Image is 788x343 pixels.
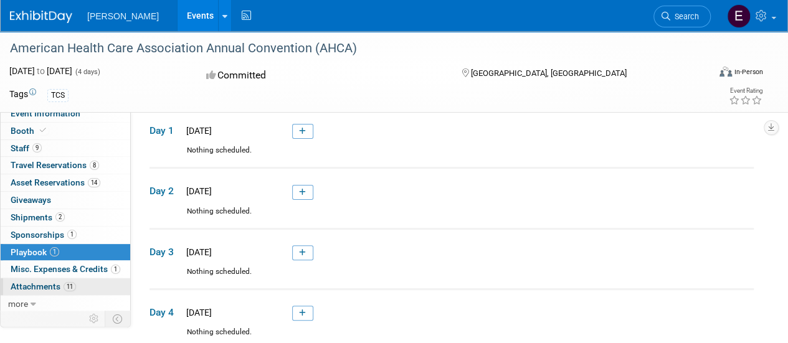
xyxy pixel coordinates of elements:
[9,66,72,76] span: [DATE] [DATE]
[670,12,699,21] span: Search
[150,184,181,198] span: Day 2
[105,311,131,327] td: Toggle Event Tabs
[653,65,763,83] div: Event Format
[1,227,130,243] a: Sponsorships1
[88,178,100,187] span: 14
[55,212,65,222] span: 2
[47,89,69,102] div: TCS
[6,37,699,60] div: American Health Care Association Annual Convention (AHCA)
[1,105,130,122] a: Event Information
[1,261,130,278] a: Misc. Expenses & Credits1
[150,206,754,228] div: Nothing scheduled.
[11,247,59,257] span: Playbook
[74,68,100,76] span: (4 days)
[719,67,732,77] img: Format-Inperson.png
[1,296,130,312] a: more
[64,282,76,291] span: 11
[1,278,130,295] a: Attachments11
[653,6,711,27] a: Search
[1,244,130,261] a: Playbook1
[11,212,65,222] span: Shipments
[8,299,28,309] span: more
[150,124,181,138] span: Day 1
[734,67,763,77] div: In-Person
[11,160,99,170] span: Travel Reservations
[729,88,762,94] div: Event Rating
[11,230,77,240] span: Sponsorships
[1,157,130,174] a: Travel Reservations8
[11,264,120,274] span: Misc. Expenses & Credits
[11,108,80,118] span: Event Information
[183,247,212,257] span: [DATE]
[50,247,59,256] span: 1
[150,266,754,288] div: Nothing scheduled.
[183,308,212,317] span: [DATE]
[1,174,130,191] a: Asset Reservations14
[90,161,99,170] span: 8
[35,66,47,76] span: to
[1,192,130,209] a: Giveaways
[40,127,46,134] i: Booth reservation complete
[83,311,105,327] td: Personalize Event Tab Strip
[470,68,626,78] span: [GEOGRAPHIC_DATA], [GEOGRAPHIC_DATA]
[67,230,77,239] span: 1
[11,143,42,153] span: Staff
[32,143,42,153] span: 9
[111,265,120,274] span: 1
[183,186,212,196] span: [DATE]
[11,281,76,291] span: Attachments
[10,11,72,23] img: ExhibitDay
[11,177,100,187] span: Asset Reservations
[1,123,130,139] a: Booth
[9,88,36,102] td: Tags
[11,126,49,136] span: Booth
[150,245,181,259] span: Day 3
[727,4,751,28] img: Emily Foreman
[183,126,212,136] span: [DATE]
[1,209,130,226] a: Shipments2
[202,65,441,87] div: Committed
[87,11,159,21] span: [PERSON_NAME]
[11,195,51,205] span: Giveaways
[150,306,181,319] span: Day 4
[1,140,130,157] a: Staff9
[150,145,754,167] div: Nothing scheduled.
